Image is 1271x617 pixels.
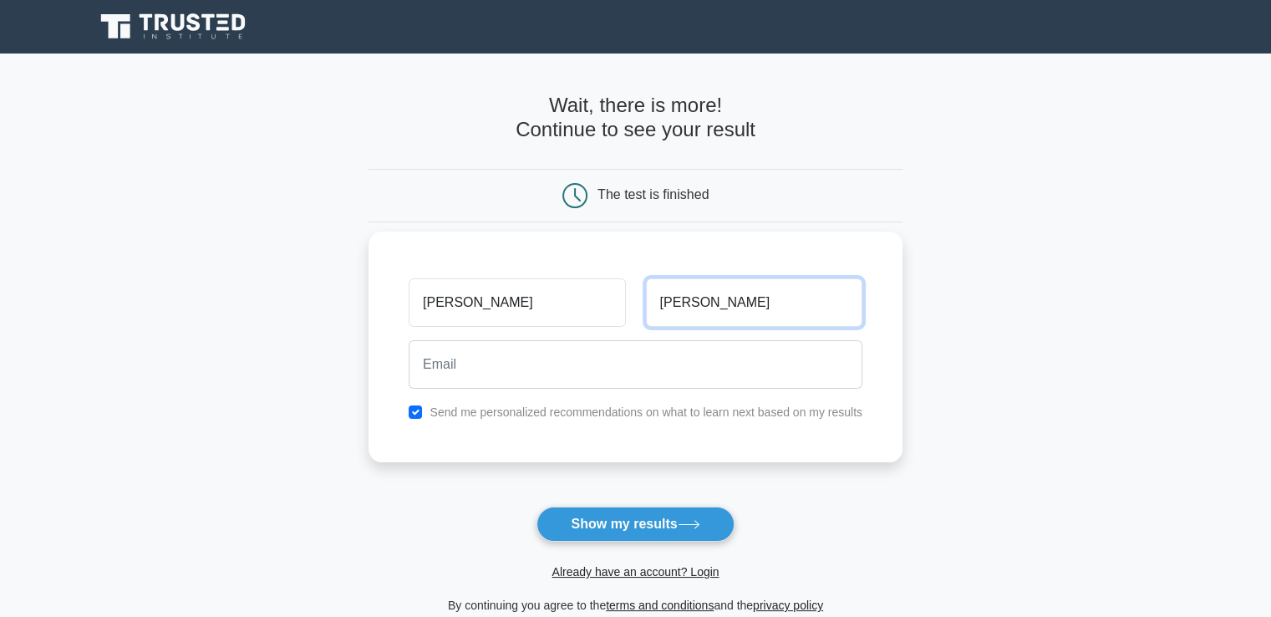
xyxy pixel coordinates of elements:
div: The test is finished [597,187,709,201]
input: Last name [646,278,862,327]
button: Show my results [536,507,734,542]
a: privacy policy [753,599,823,612]
input: Email [409,340,862,389]
a: terms and conditions [606,599,714,612]
label: Send me personalized recommendations on what to learn next based on my results [430,405,862,419]
a: Already have an account? Login [552,565,719,579]
div: By continuing you agree to the and the [358,595,913,615]
h4: Wait, there is more! Continue to see your result [369,94,902,142]
input: First name [409,278,625,327]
